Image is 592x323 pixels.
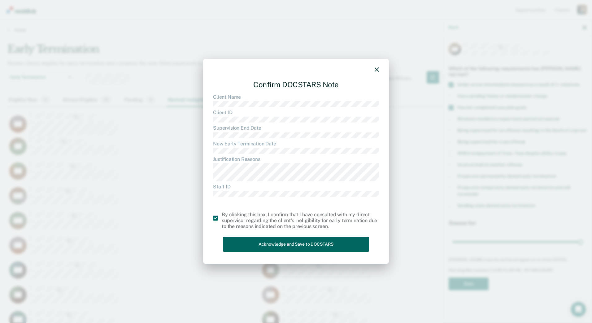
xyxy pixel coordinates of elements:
[223,237,369,252] button: Acknowledge and Save to DOCSTARS
[213,75,379,94] div: Confirm DOCSTARS Note
[213,156,379,162] dt: Justification Reasons
[213,94,379,100] dt: Client Name
[213,110,379,115] dt: Client ID
[222,212,379,230] div: By clicking this box, I confirm that I have consulted with my direct supervisor regarding the cli...
[213,141,379,147] dt: New Early Termination Date
[213,125,379,131] dt: Supervision End Date
[213,183,379,189] dt: Staff ID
